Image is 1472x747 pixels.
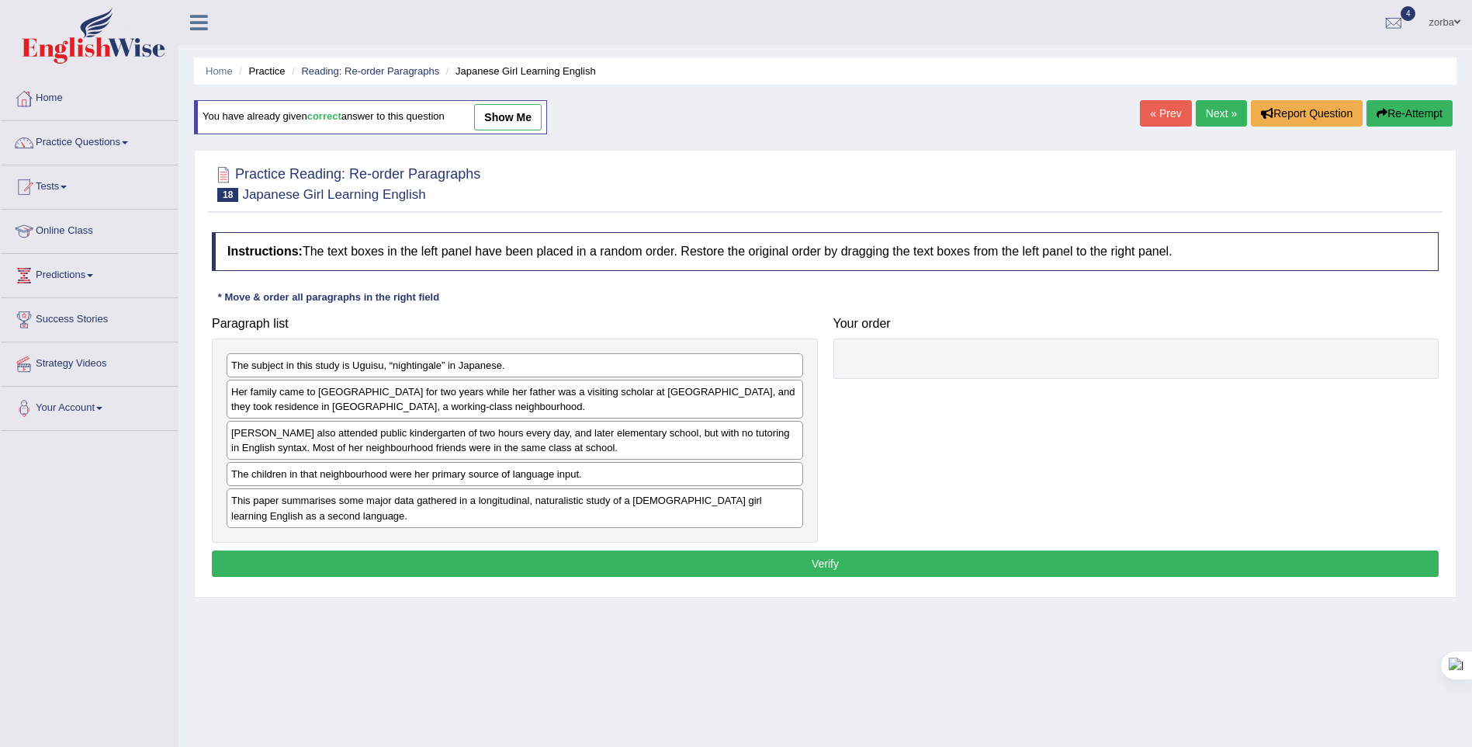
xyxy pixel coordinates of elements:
[1401,6,1416,21] span: 4
[1251,100,1363,127] button: Report Question
[1366,100,1453,127] button: Re-Attempt
[1,254,178,293] a: Predictions
[212,290,445,305] div: * Move & order all paragraphs in the right field
[227,245,303,258] b: Instructions:
[1,77,178,116] a: Home
[833,317,1439,331] h4: Your order
[1140,100,1191,127] a: « Prev
[442,64,596,78] li: Japanese Girl Learning English
[1,298,178,337] a: Success Stories
[212,232,1439,271] h4: The text boxes in the left panel have been placed in a random order. Restore the original order b...
[307,111,341,123] b: correct
[1,210,178,248] a: Online Class
[212,163,480,202] h2: Practice Reading: Re-order Paragraphs
[212,551,1439,577] button: Verify
[227,488,803,527] div: This paper summarises some major data gathered in a longitudinal, naturalistic study of a [DEMOGR...
[301,65,439,77] a: Reading: Re-order Paragraphs
[206,65,233,77] a: Home
[474,104,542,130] a: show me
[1,387,178,426] a: Your Account
[235,64,285,78] li: Practice
[227,380,803,419] div: Her family came to [GEOGRAPHIC_DATA] for two years while her father was a visiting scholar at [GE...
[1,342,178,381] a: Strategy Videos
[1,121,178,160] a: Practice Questions
[217,188,238,202] span: 18
[227,462,803,486] div: The children in that neighbourhood were her primary source of language input.
[1196,100,1247,127] a: Next »
[212,317,818,331] h4: Paragraph list
[242,187,425,202] small: Japanese Girl Learning English
[227,353,803,377] div: The subject in this study is Uguisu, “nightingale” in Japanese.
[1,165,178,204] a: Tests
[194,100,547,134] div: You have already given answer to this question
[227,421,803,460] div: [PERSON_NAME] also attended public kindergarten of two hours every day, and later elementary scho...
